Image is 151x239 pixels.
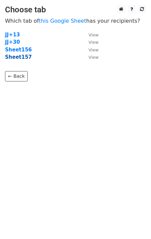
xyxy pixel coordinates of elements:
a: View [82,39,99,45]
a: JJ+30 [5,39,20,45]
small: View [89,32,99,37]
a: View [82,54,99,60]
a: this Google Sheet [39,18,86,24]
a: Sheet157 [5,54,32,60]
a: ← Back [5,71,28,81]
small: View [89,40,99,45]
p: Which tab of has your recipients? [5,17,146,24]
h3: Choose tab [5,5,146,15]
a: View [82,32,99,38]
a: View [82,47,99,53]
small: View [89,55,99,60]
a: JJ+13 [5,32,20,38]
a: Sheet156 [5,47,32,53]
small: View [89,47,99,52]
